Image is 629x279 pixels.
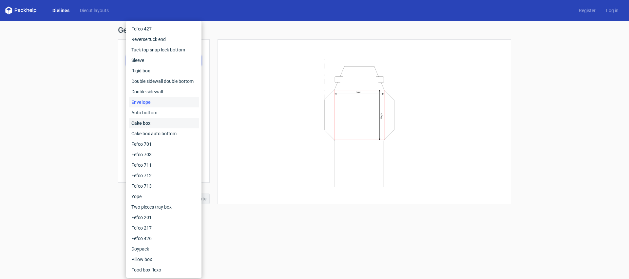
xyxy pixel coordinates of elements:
[129,181,199,191] div: Fefco 713
[129,76,199,86] div: Double sidewall double bottom
[47,7,75,14] a: Dielines
[129,191,199,202] div: Yope
[129,223,199,233] div: Fefco 217
[129,128,199,139] div: Cake box auto bottom
[75,7,114,14] a: Diecut layouts
[129,107,199,118] div: Auto bottom
[129,212,199,223] div: Fefco 201
[129,86,199,97] div: Double sidewall
[129,202,199,212] div: Two pieces tray box
[129,265,199,275] div: Food box flexo
[129,55,199,65] div: Sleeve
[129,233,199,244] div: Fefco 426
[129,118,199,128] div: Cake box
[129,24,199,34] div: Fefco 427
[129,254,199,265] div: Pillow box
[129,149,199,160] div: Fefco 703
[129,97,199,107] div: Envelope
[118,26,511,34] h1: Generate new dieline
[129,65,199,76] div: Rigid box
[356,91,361,93] text: Width
[129,45,199,55] div: Tuck top snap lock bottom
[129,139,199,149] div: Fefco 701
[601,7,624,14] a: Log in
[129,244,199,254] div: Doypack
[380,113,383,118] text: Height
[574,7,601,14] a: Register
[129,34,199,45] div: Reverse tuck end
[129,170,199,181] div: Fefco 712
[129,160,199,170] div: Fefco 711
